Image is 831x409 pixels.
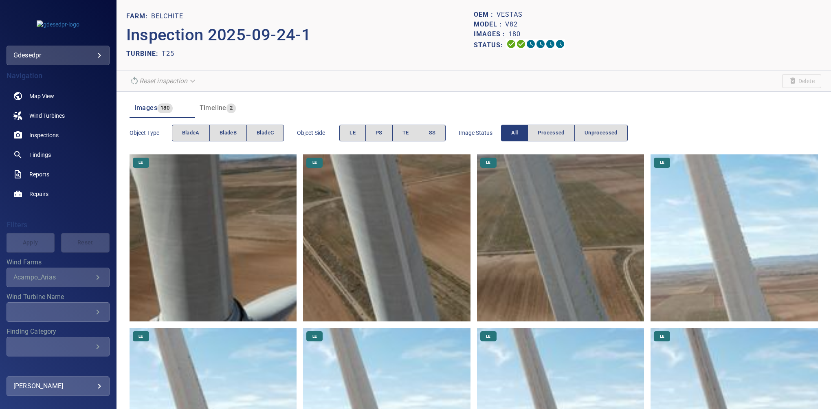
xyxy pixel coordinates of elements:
[246,125,284,141] button: bladeC
[655,334,669,339] span: LE
[474,20,505,29] p: Model :
[501,125,528,141] button: All
[226,103,236,113] span: 2
[536,39,545,49] svg: ML Processing 0%
[29,131,59,139] span: Inspections
[538,128,564,138] span: Processed
[29,170,49,178] span: Reports
[474,29,508,39] p: Images :
[172,125,284,141] div: objectType
[782,74,821,88] span: Unable to delete the inspection due to your user permissions
[134,104,157,112] span: Images
[481,160,495,165] span: LE
[130,129,172,137] span: Object type
[134,334,148,339] span: LE
[297,129,339,137] span: Object Side
[139,77,187,85] em: Reset inspection
[339,125,446,141] div: objectSide
[501,125,628,141] div: imageStatus
[481,334,495,339] span: LE
[13,49,103,62] div: gdesedpr
[29,92,54,100] span: Map View
[511,128,518,138] span: All
[7,328,110,335] label: Finding Category
[257,128,274,138] span: bladeC
[7,294,110,300] label: Wind Turbine Name
[505,20,518,29] p: V82
[528,125,574,141] button: Processed
[526,39,536,49] svg: Selecting 0%
[474,10,497,20] p: OEM :
[7,86,110,106] a: map noActive
[508,29,521,39] p: 180
[13,380,103,393] div: [PERSON_NAME]
[350,128,356,138] span: LE
[429,128,436,138] span: SS
[7,184,110,204] a: repairs noActive
[220,128,237,138] span: bladeB
[497,10,523,20] p: Vestas
[516,39,526,49] svg: Data Formatted 100%
[402,128,409,138] span: TE
[392,125,419,141] button: TE
[151,11,183,21] p: Belchite
[555,39,565,49] svg: Classification 0%
[126,49,162,59] p: TURBINE:
[506,39,516,49] svg: Uploading 100%
[419,125,446,141] button: SS
[29,151,51,159] span: Findings
[182,128,200,138] span: bladeA
[29,190,48,198] span: Repairs
[37,20,79,29] img: gdesedpr-logo
[13,273,93,281] div: Acampo_Arias
[7,46,110,65] div: gdesedpr
[126,11,151,21] p: FARM:
[7,145,110,165] a: findings noActive
[7,165,110,184] a: reports noActive
[7,221,110,229] h4: Filters
[162,49,174,59] p: T25
[574,125,628,141] button: Unprocessed
[134,160,148,165] span: LE
[126,23,474,47] p: Inspection 2025-09-24-1
[585,128,618,138] span: Unprocessed
[7,125,110,145] a: inspections noActive
[172,125,210,141] button: bladeA
[339,125,366,141] button: LE
[7,337,110,356] div: Finding Category
[376,128,383,138] span: PS
[126,74,200,88] div: Reset inspection
[7,302,110,322] div: Wind Turbine Name
[157,103,173,113] span: 180
[365,125,393,141] button: PS
[7,259,110,266] label: Wind Farms
[655,160,669,165] span: LE
[200,104,226,112] span: Timeline
[545,39,555,49] svg: Matching 0%
[7,268,110,287] div: Wind Farms
[7,72,110,80] h4: Navigation
[29,112,65,120] span: Wind Turbines
[459,129,501,137] span: Image Status
[7,106,110,125] a: windturbines noActive
[308,334,322,339] span: LE
[474,39,506,51] p: Status:
[308,160,322,165] span: LE
[209,125,247,141] button: bladeB
[7,363,110,369] label: Finding Type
